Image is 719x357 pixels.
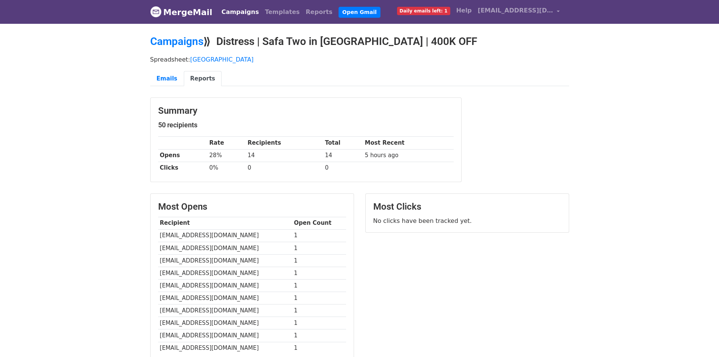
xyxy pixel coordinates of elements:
[681,321,719,357] iframe: Chat Widget
[292,304,346,317] td: 1
[453,3,475,18] a: Help
[246,149,323,162] td: 14
[208,149,246,162] td: 28%
[246,162,323,174] td: 0
[150,6,162,17] img: MergeMail logo
[292,292,346,304] td: 1
[158,229,292,242] td: [EMAIL_ADDRESS][DOMAIN_NAME]
[158,149,208,162] th: Opens
[208,137,246,149] th: Rate
[158,342,292,354] td: [EMAIL_ADDRESS][DOMAIN_NAME]
[150,35,203,48] a: Campaigns
[373,201,561,212] h3: Most Clicks
[158,217,292,229] th: Recipient
[158,201,346,212] h3: Most Opens
[339,7,380,18] a: Open Gmail
[478,6,553,15] span: [EMAIL_ADDRESS][DOMAIN_NAME]
[292,254,346,267] td: 1
[292,329,346,342] td: 1
[158,105,454,116] h3: Summary
[158,317,292,329] td: [EMAIL_ADDRESS][DOMAIN_NAME]
[158,162,208,174] th: Clicks
[158,280,292,292] td: [EMAIL_ADDRESS][DOMAIN_NAME]
[190,56,254,63] a: [GEOGRAPHIC_DATA]
[158,254,292,267] td: [EMAIL_ADDRESS][DOMAIN_NAME]
[292,242,346,254] td: 1
[158,242,292,254] td: [EMAIL_ADDRESS][DOMAIN_NAME]
[246,137,323,149] th: Recipients
[262,5,303,20] a: Templates
[373,217,561,225] p: No clicks have been tracked yet.
[150,56,569,63] p: Spreadsheet:
[292,217,346,229] th: Open Count
[184,71,222,87] a: Reports
[397,7,450,15] span: Daily emails left: 1
[394,3,453,18] a: Daily emails left: 1
[363,137,454,149] th: Most Recent
[363,149,454,162] td: 5 hours ago
[158,292,292,304] td: [EMAIL_ADDRESS][DOMAIN_NAME]
[158,304,292,317] td: [EMAIL_ADDRESS][DOMAIN_NAME]
[150,71,184,87] a: Emails
[292,342,346,354] td: 1
[323,149,363,162] td: 14
[292,280,346,292] td: 1
[292,267,346,279] td: 1
[219,5,262,20] a: Campaigns
[158,329,292,342] td: [EMAIL_ADDRESS][DOMAIN_NAME]
[323,162,363,174] td: 0
[158,267,292,279] td: [EMAIL_ADDRESS][DOMAIN_NAME]
[150,35,569,48] h2: ⟫ Distress | Safa Two in [GEOGRAPHIC_DATA] | 400K OFF
[208,162,246,174] td: 0%
[292,229,346,242] td: 1
[150,4,212,20] a: MergeMail
[475,3,563,21] a: [EMAIL_ADDRESS][DOMAIN_NAME]
[158,121,454,129] h5: 50 recipients
[292,317,346,329] td: 1
[303,5,336,20] a: Reports
[323,137,363,149] th: Total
